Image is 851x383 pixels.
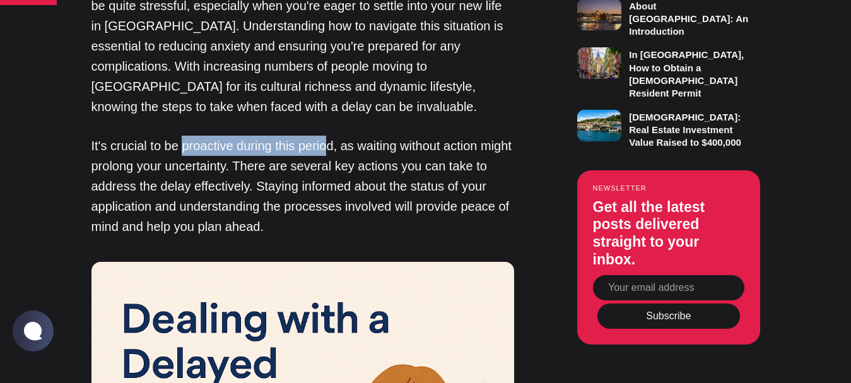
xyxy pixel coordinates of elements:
[577,106,760,150] a: [DEMOGRAPHIC_DATA]: Real Estate Investment Value Raised to $400,000
[593,184,744,192] small: Newsletter
[593,275,744,300] input: Your email address
[91,136,514,237] p: It's crucial to be proactive during this period, as waiting without action might prolong your unc...
[593,199,744,268] h3: Get all the latest posts delivered straight to your inbox.
[597,303,740,329] button: Subscribe
[629,49,744,98] h3: In [GEOGRAPHIC_DATA], How to Obtain a [DEMOGRAPHIC_DATA] Resident Permit
[629,1,748,37] h3: About [GEOGRAPHIC_DATA]: An Introduction
[629,112,741,148] h3: [DEMOGRAPHIC_DATA]: Real Estate Investment Value Raised to $400,000
[577,44,760,100] a: In [GEOGRAPHIC_DATA], How to Obtain a [DEMOGRAPHIC_DATA] Resident Permit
